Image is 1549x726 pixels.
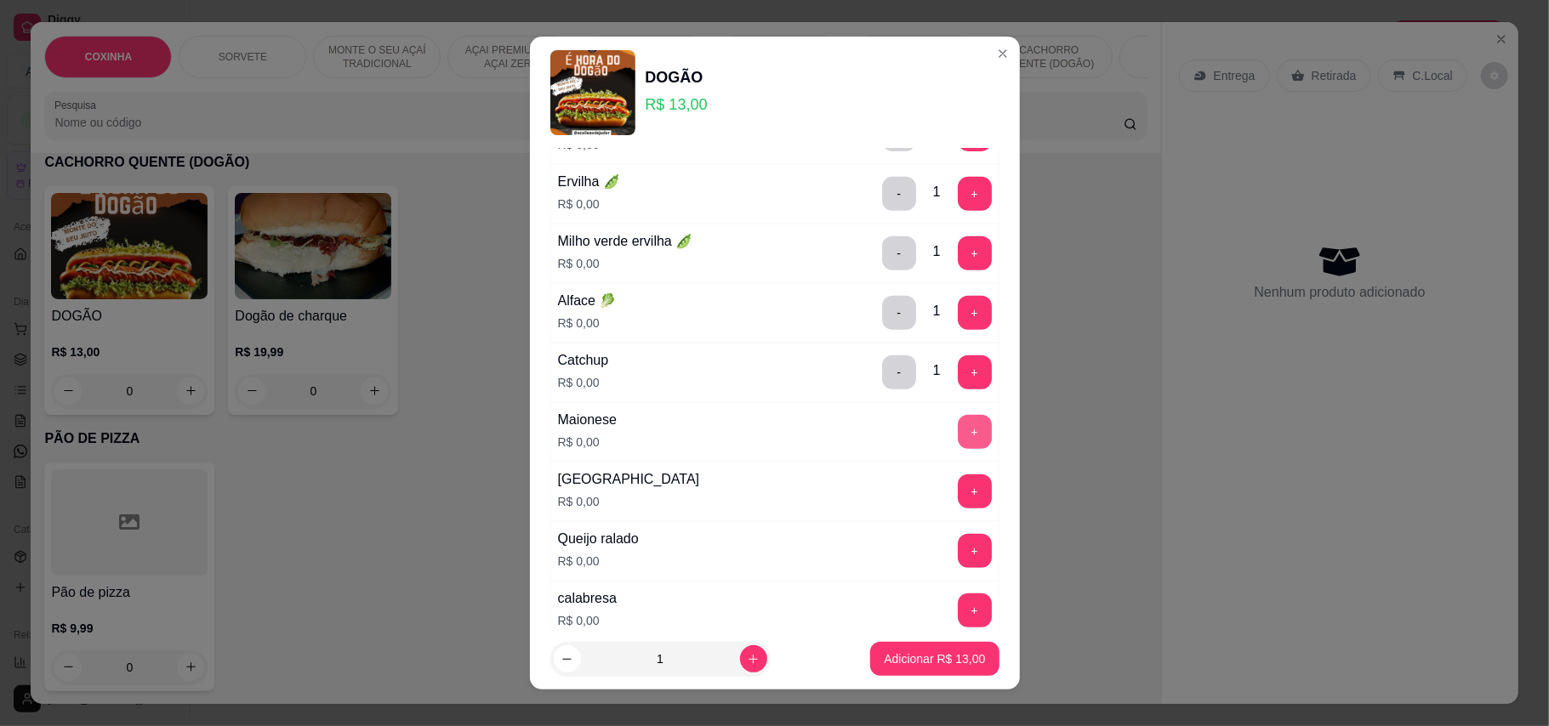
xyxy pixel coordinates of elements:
[558,196,620,213] p: R$ 0,00
[558,231,693,252] div: Milho verde ervilha 🫛
[958,355,992,389] button: add
[646,65,708,89] div: DOGÃO
[989,40,1017,67] button: Close
[558,553,639,570] p: R$ 0,00
[958,236,992,270] button: add
[558,434,617,451] p: R$ 0,00
[646,93,708,116] p: R$ 13,00
[882,355,916,389] button: delete
[558,612,617,629] p: R$ 0,00
[933,182,941,202] div: 1
[558,469,700,490] div: [GEOGRAPHIC_DATA]
[558,255,693,272] p: R$ 0,00
[558,291,617,311] div: Alface 🥬
[958,593,992,627] button: add
[958,296,992,330] button: add
[958,474,992,508] button: add
[958,415,992,449] button: add
[558,410,617,430] div: Maionese
[884,650,985,667] p: Adicionar R$ 13,00
[550,50,635,135] img: product-image
[740,645,767,672] button: increase-product-quantity
[554,645,581,672] button: decrease-product-quantity
[882,296,916,330] button: delete
[870,642,999,676] button: Adicionar R$ 13,00
[958,177,992,211] button: add
[558,315,617,332] p: R$ 0,00
[558,374,609,391] p: R$ 0,00
[882,236,916,270] button: delete
[882,177,916,211] button: delete
[933,301,941,321] div: 1
[933,241,941,262] div: 1
[558,588,617,609] div: calabresa
[558,172,620,192] div: Ervilha 🫛
[558,529,639,549] div: Queijo ralado
[558,493,700,510] p: R$ 0,00
[558,350,609,371] div: Catchup
[958,534,992,568] button: add
[933,360,941,381] div: 1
